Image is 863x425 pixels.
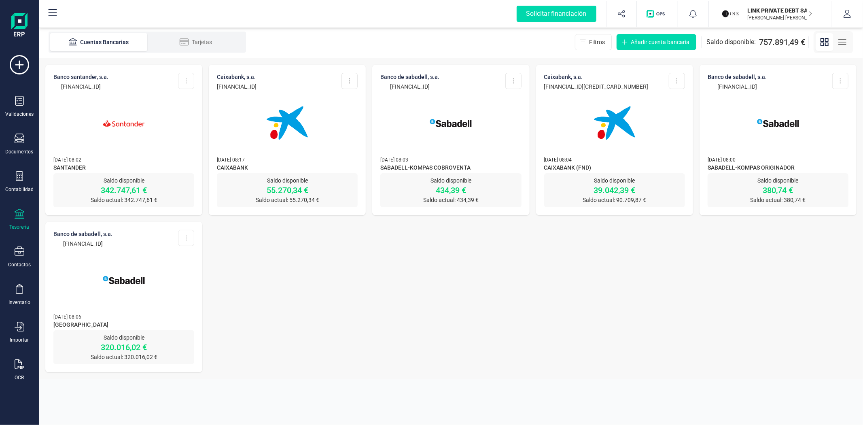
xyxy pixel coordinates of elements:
[380,196,521,204] p: Saldo actual: 434,39 €
[53,176,194,185] p: Saldo disponible
[8,299,30,306] div: Inventario
[617,34,696,50] button: Añadir cuenta bancaria
[53,230,112,238] p: BANCO DE SABADELL, S.A.
[217,164,358,173] span: CAIXABANK
[589,38,605,46] span: Filtros
[217,196,358,204] p: Saldo actual: 55.270,34 €
[708,164,848,173] span: SABADELL-KOMPAS ORIGINADOR
[708,196,848,204] p: Saldo actual: 380,74 €
[5,186,34,193] div: Contabilidad
[217,73,257,81] p: CAIXABANK, S.A.
[380,83,439,91] p: [FINANCIAL_ID]
[53,196,194,204] p: Saldo actual: 342.747,61 €
[217,157,245,163] span: [DATE] 08:17
[706,37,756,47] span: Saldo disponible:
[217,185,358,196] p: 55.270,34 €
[53,73,108,81] p: BANCO SANTANDER, S.A.
[544,185,685,196] p: 39.042,39 €
[15,374,24,381] div: OCR
[53,342,194,353] p: 320.016,02 €
[708,185,848,196] p: 380,74 €
[5,111,34,117] div: Validaciones
[708,176,848,185] p: Saldo disponible
[708,83,767,91] p: [FINANCIAL_ID]
[66,38,131,46] div: Cuentas Bancarias
[708,157,736,163] span: [DATE] 08:00
[53,314,81,320] span: [DATE] 08:06
[708,73,767,81] p: BANCO DE SABADELL, S.A.
[544,164,685,173] span: CAIXABANK (FND)
[748,6,812,15] p: LINK PRIVATE DEBT SA
[53,157,81,163] span: [DATE] 08:02
[380,185,521,196] p: 434,39 €
[719,1,822,27] button: LILINK PRIVATE DEBT SA[PERSON_NAME] [PERSON_NAME]
[642,1,673,27] button: Logo de OPS
[722,5,740,23] img: LI
[53,353,194,361] p: Saldo actual: 320.016,02 €
[6,149,34,155] div: Documentos
[53,185,194,196] p: 342.747,61 €
[217,83,257,91] p: [FINANCIAL_ID]
[53,321,194,330] span: [GEOGRAPHIC_DATA]
[544,83,649,91] p: [FINANCIAL_ID][CREDIT_CARD_NUMBER]
[53,334,194,342] p: Saldo disponible
[380,164,521,173] span: SABADELL-KOMPAS COBROVENTA
[544,157,572,163] span: [DATE] 08:04
[748,15,812,21] p: [PERSON_NAME] [PERSON_NAME]
[759,36,805,48] span: 757.891,49 €
[11,13,28,39] img: Logo Finanedi
[8,261,31,268] div: Contactos
[10,224,30,230] div: Tesorería
[217,176,358,185] p: Saldo disponible
[163,38,228,46] div: Tarjetas
[10,337,29,343] div: Importar
[53,83,108,91] p: [FINANCIAL_ID]
[544,73,649,81] p: CAIXABANK, S.A.
[507,1,606,27] button: Solicitar financiación
[53,164,194,173] span: SANTANDER
[517,6,596,22] div: Solicitar financiación
[380,73,439,81] p: BANCO DE SABADELL, S.A.
[380,157,408,163] span: [DATE] 08:03
[380,176,521,185] p: Saldo disponible
[647,10,668,18] img: Logo de OPS
[631,38,689,46] span: Añadir cuenta bancaria
[544,196,685,204] p: Saldo actual: 90.709,87 €
[53,240,112,248] p: [FINANCIAL_ID]
[544,176,685,185] p: Saldo disponible
[575,34,612,50] button: Filtros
